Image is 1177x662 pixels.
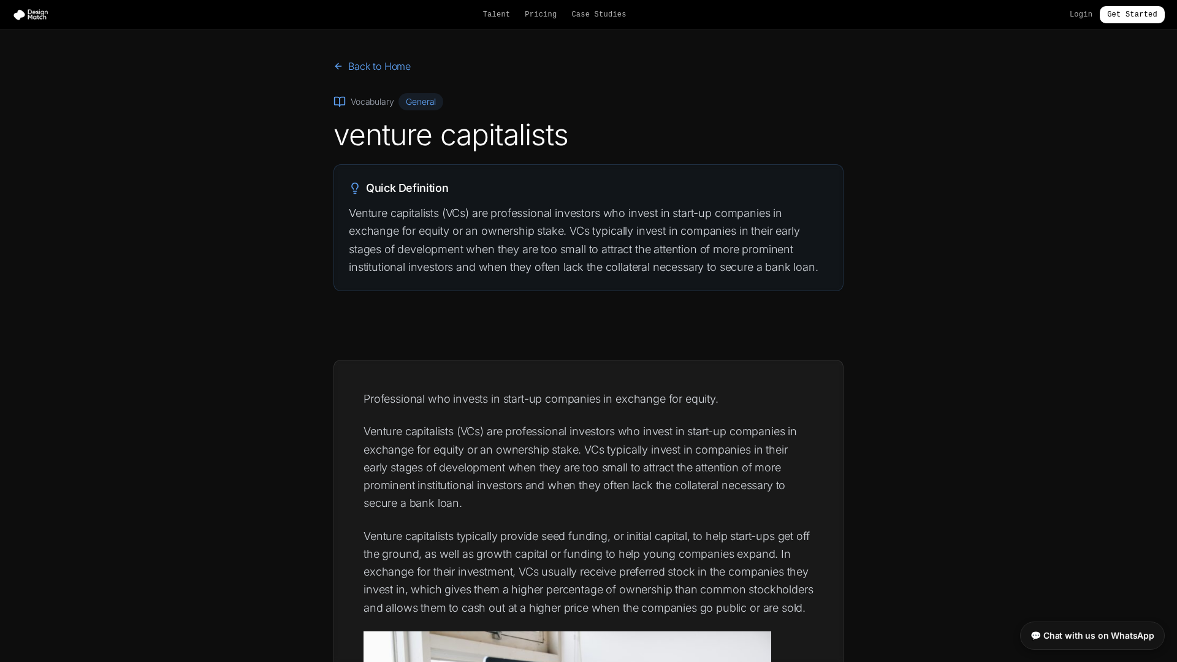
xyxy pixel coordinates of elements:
img: Design Match [12,9,54,21]
a: Login [1070,10,1092,20]
span: Vocabulary [351,96,394,108]
span: General [398,93,443,110]
h2: Quick Definition [349,180,828,197]
p: Venture capitalists typically provide seed funding, or initial capital, to help start-ups get off... [364,527,813,617]
a: 💬 Chat with us on WhatsApp [1020,622,1165,650]
a: Talent [483,10,511,20]
a: Back to Home [333,59,411,74]
span: Professional who invests in start-up companies in exchange for equity. [364,392,718,405]
a: Pricing [525,10,557,20]
a: Case Studies [571,10,626,20]
p: Venture capitalists (VCs) are professional investors who invest in start-up companies in exchange... [364,422,813,512]
h1: venture capitalists [333,120,844,150]
p: Venture capitalists (VCs) are professional investors who invest in start-up companies in exchange... [349,204,828,276]
a: Get Started [1100,6,1165,23]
